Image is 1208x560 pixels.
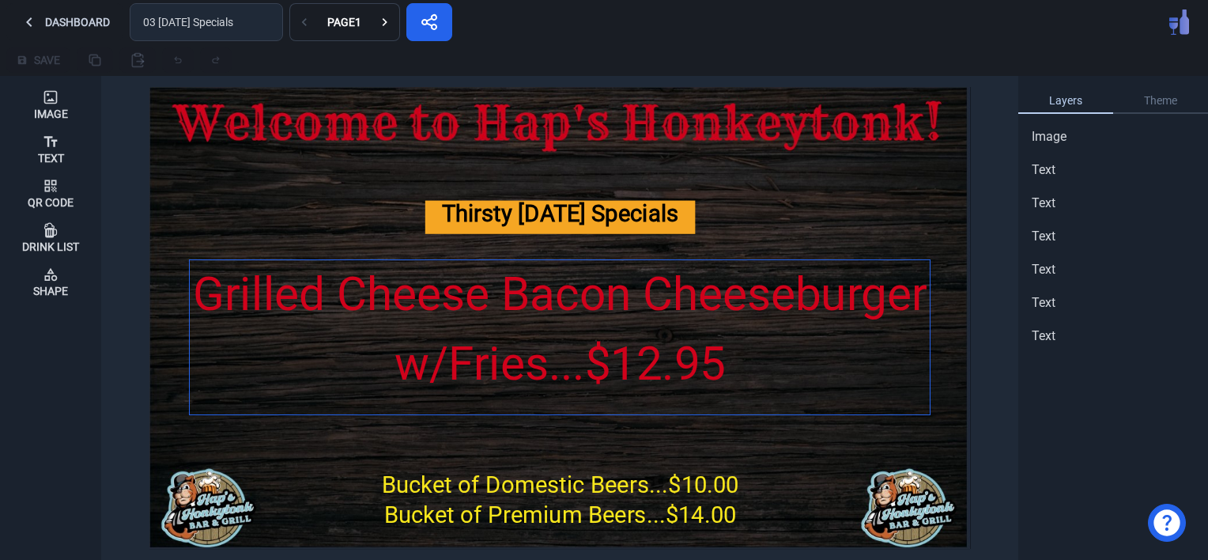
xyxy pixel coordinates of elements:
button: Text [6,127,95,171]
img: Pub Menu [1169,9,1189,35]
div: Bucket of Premium Beers...$14.00 [264,498,856,532]
button: Drink List [6,215,95,259]
button: Qr Code [6,171,95,215]
button: Shape [6,259,95,304]
a: Layers [1018,89,1113,114]
div: Qr Code [28,197,74,208]
div: Text [38,153,64,164]
button: Dashboard [6,3,123,41]
span: Text [1032,260,1055,279]
div: Thirsty [DATE] Specials [425,201,696,234]
a: Theme [1113,89,1208,114]
span: Image [1032,127,1066,146]
div: Bucket of Domestic Beers...$10.00 [304,467,816,502]
span: Text [1032,227,1055,246]
div: Image [34,108,68,119]
span: Text [1032,293,1055,312]
button: Page1 [318,3,371,41]
button: Image [6,82,95,127]
span: Text [1032,194,1055,213]
div: Shape [33,286,68,297]
div: Drink List [22,241,79,252]
div: Grilled Cheese Bacon Cheeseburger w/Fries...$12.95 [190,260,930,399]
span: Text [1032,161,1055,180]
span: Text [1032,327,1055,346]
div: Page 1 [324,17,364,28]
